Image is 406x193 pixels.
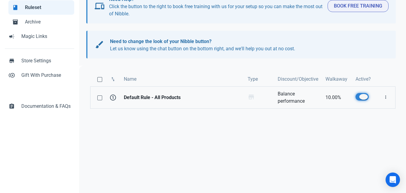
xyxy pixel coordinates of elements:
span: brush [95,40,104,49]
span: Magic Links [21,33,71,40]
span: Archive [25,18,71,26]
p: Let us know using the chat button on the bottom right, and we'll help you out at no cost. [110,38,383,52]
a: inventory_2Archive [8,15,74,29]
a: control_point_duplicateGift With Purchase [5,68,74,82]
a: bookRuleset [8,0,74,15]
a: storeStore Settings [5,54,74,68]
span: Type [248,76,258,83]
span: Gift With Purchase [21,72,71,79]
div: Open Intercom Messenger [386,173,400,187]
span: Discount/Objective [278,76,318,83]
span: inventory_2 [12,18,18,24]
span: campaign [9,33,15,39]
span: Documentation & FAQs [21,103,71,110]
span: Active? [356,76,371,83]
span: assignment [9,103,15,109]
span: Ruleset [25,4,71,11]
span: Store Settings [21,57,71,64]
span: 1 [110,95,116,101]
span: Book Free Training [334,2,382,10]
span: Name [124,76,136,83]
strong: Default Rule - All Products [124,94,240,101]
a: assignmentDocumentation & FAQs [5,99,74,114]
a: Default Rule - All Products [120,87,244,108]
b: Need to change the look of your Nibble button? [110,39,212,44]
span: control_point_duplicate [9,72,15,78]
a: Balance performance [274,87,322,108]
a: campaignMagic Links [5,29,74,44]
span: book [12,4,18,10]
span: devices [95,1,104,11]
span: store [248,93,255,101]
span: Walkaway [325,76,347,83]
span: store [9,57,15,63]
a: 10.00% [322,87,352,108]
span: swap_vert [110,76,116,82]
